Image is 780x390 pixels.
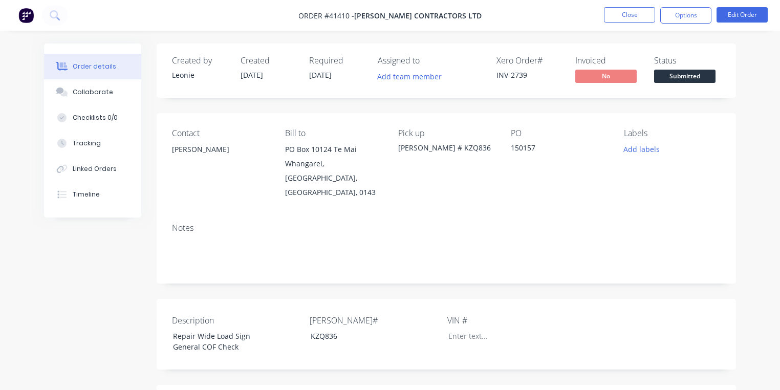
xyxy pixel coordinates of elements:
[44,105,141,131] button: Checklists 0/0
[660,7,711,24] button: Options
[172,314,300,327] label: Description
[241,56,297,66] div: Created
[172,223,721,233] div: Notes
[717,7,768,23] button: Edit Order
[285,128,382,138] div: Bill to
[172,142,269,175] div: [PERSON_NAME]
[44,182,141,207] button: Timeline
[73,62,116,71] div: Order details
[18,8,34,23] img: Factory
[624,128,721,138] div: Labels
[372,70,447,83] button: Add team member
[511,128,608,138] div: PO
[447,314,575,327] label: VIN #
[285,142,382,200] div: PO Box 10124 Te MaiWhangarei, [GEOGRAPHIC_DATA], [GEOGRAPHIC_DATA], 0143
[172,128,269,138] div: Contact
[575,56,642,66] div: Invoiced
[654,70,716,82] span: Submitted
[496,70,563,80] div: INV-2739
[654,70,716,85] button: Submitted
[73,164,117,174] div: Linked Orders
[604,7,655,23] button: Close
[44,131,141,156] button: Tracking
[44,79,141,105] button: Collaborate
[73,113,118,122] div: Checklists 0/0
[575,70,637,82] span: No
[654,56,721,66] div: Status
[172,142,269,157] div: [PERSON_NAME]
[44,54,141,79] button: Order details
[511,142,608,157] div: 150157
[285,142,382,157] div: PO Box 10124 Te Mai
[310,314,438,327] label: [PERSON_NAME]#
[172,70,228,80] div: Leonie
[378,56,480,66] div: Assigned to
[73,190,100,199] div: Timeline
[241,70,263,80] span: [DATE]
[73,139,101,148] div: Tracking
[496,56,563,66] div: Xero Order #
[165,329,293,354] div: Repair Wide Load Sign General COF Check
[309,70,332,80] span: [DATE]
[285,157,382,200] div: Whangarei, [GEOGRAPHIC_DATA], [GEOGRAPHIC_DATA], 0143
[44,156,141,182] button: Linked Orders
[298,11,354,20] span: Order #41410 -
[309,56,365,66] div: Required
[398,128,495,138] div: Pick up
[73,88,113,97] div: Collaborate
[354,11,482,20] span: [PERSON_NAME] Contractors Ltd
[378,70,447,83] button: Add team member
[618,142,665,156] button: Add labels
[172,56,228,66] div: Created by
[302,329,430,343] div: KZQ836
[398,142,495,153] div: [PERSON_NAME] # KZQ836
